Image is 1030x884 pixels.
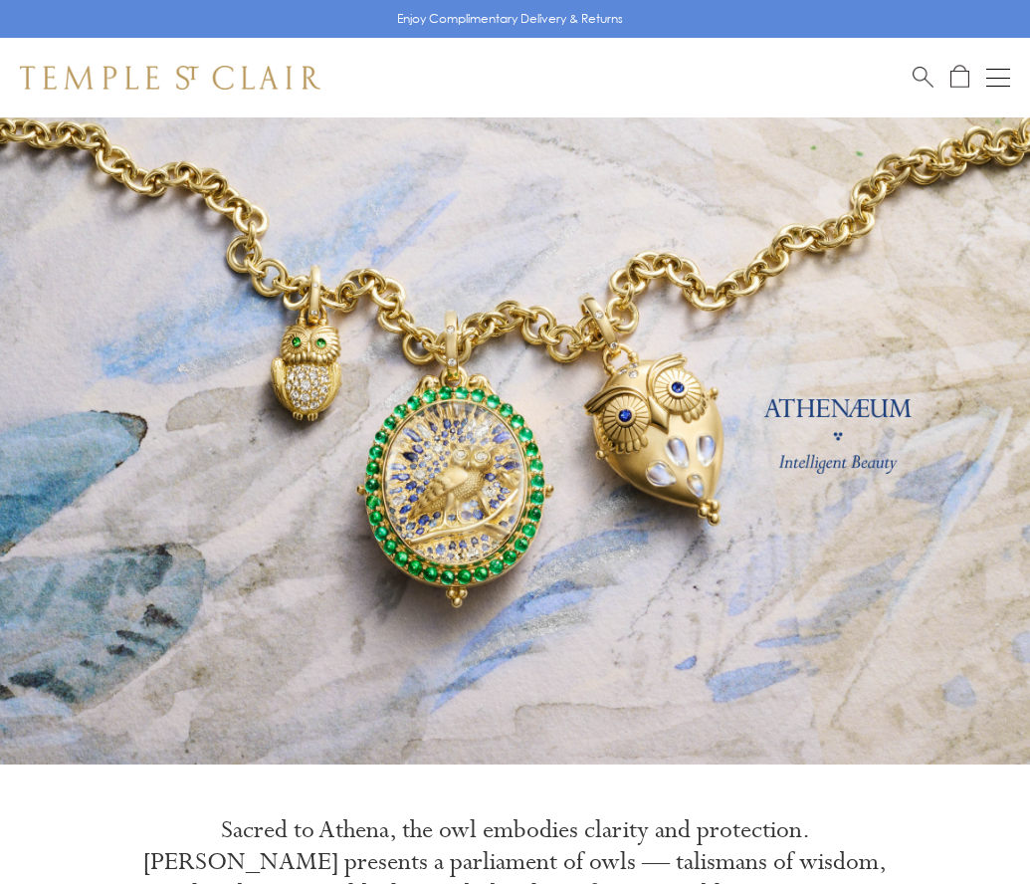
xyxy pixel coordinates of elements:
a: Search [913,65,933,90]
p: Enjoy Complimentary Delivery & Returns [397,9,623,29]
img: Temple St. Clair [20,66,320,90]
a: Open Shopping Bag [950,65,969,90]
button: Open navigation [986,66,1010,90]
